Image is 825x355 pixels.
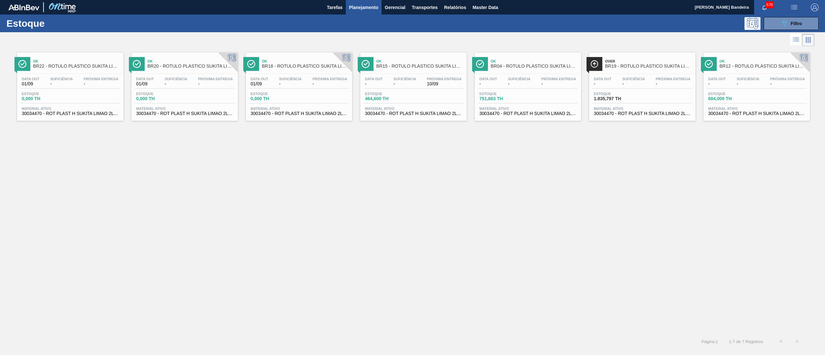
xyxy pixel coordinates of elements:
span: Material ativo [480,107,576,110]
span: 1.835,797 TH [594,96,639,101]
span: Suficiência [508,77,530,81]
span: Estoque [594,92,639,96]
span: 01/09 [136,82,154,86]
button: Filtro [764,17,819,30]
span: Data out [594,77,612,81]
span: Suficiência [393,77,416,81]
span: Suficiência [622,77,645,81]
div: Visão em Lista [790,34,802,46]
a: ÍconeOkBR04 - ROTULO PLÁSTICO SUKITA LIMÃO 2L HData out-Suficiência-Próxima Entrega-Estoque751,66... [470,48,584,121]
a: ÍconeOkBR18 - ROTULO PLÁSTICO SUKITA LIMÃO 2L HData out01/09Suficiência-Próxima Entrega-Estoque0,... [241,48,355,121]
span: Estoque [365,92,410,96]
span: BR04 - ROTULO PLÁSTICO SUKITA LIMÃO 2L H [491,64,578,69]
span: 30034470 - ROT PLAST H SUKITA LIMAO 2L NIV25 [708,111,805,116]
span: Material ativo [708,107,805,110]
span: BR15 - ROTULO PLÁSTICO SUKITA LIMÃO 2L H [376,64,463,69]
span: Ok [491,59,578,63]
button: Notificações [754,3,775,12]
a: ÍconeOkBR22 - ROTULO PLÁSTICO SUKITA LIMÃO 2L HData out01/09Suficiência-Próxima Entrega-Estoque0,... [12,48,127,121]
span: Suficiência [50,77,73,81]
span: 30034470 - ROT PLAST H SUKITA LIMAO 2L NIV25 [594,111,691,116]
span: Ok [376,59,463,63]
span: Ok [720,59,807,63]
a: ÍconeOkBR20 - ROTULO PLÁSTICO SUKITA LIMÃO 2L HData out01/09Suficiência-Próxima Entrega-Estoque0,... [127,48,241,121]
span: Próxima Entrega [656,77,691,81]
span: Material ativo [251,107,347,110]
span: 30034470 - ROT PLAST H SUKITA LIMAO 2L NIV25 [480,111,576,116]
span: Próxima Entrega [770,77,805,81]
span: 01/09 [251,82,268,86]
span: 570 [765,1,774,8]
img: Ícone [476,60,484,68]
span: - [594,82,612,86]
img: TNhmsLtSVTkK8tSr43FrP2fwEKptu5GPRR3wAAAABJRU5ErkJggg== [8,5,39,10]
span: Data out [22,77,40,81]
span: Data out [480,77,497,81]
a: ÍconeOverBR19 - ROTULO PLÁSTICO SUKITA LIMÃO 2L HData out-Suficiência-Próxima Entrega-Estoque1.83... [584,48,699,121]
span: Ok [148,59,235,63]
span: Material ativo [365,107,462,110]
span: - [165,82,187,86]
span: BR18 - ROTULO PLÁSTICO SUKITA LIMÃO 2L H [262,64,349,69]
a: ÍconeOkBR12 - ROTULO PLÁSTICO SUKITA LIMÃO 2L HData out-Suficiência-Próxima Entrega-Estoque684,00... [699,48,813,121]
span: Filtro [791,21,802,26]
span: Gerencial [385,4,405,11]
span: BR20 - ROTULO PLÁSTICO SUKITA LIMÃO 2L H [148,64,235,69]
span: - [365,82,383,86]
span: Página : 1 [702,339,718,344]
button: < [773,333,789,350]
img: Ícone [247,60,255,68]
span: Over [605,59,692,63]
span: 30034470 - ROT PLAST H SUKITA LIMAO 2L NIV25 [365,111,462,116]
span: Master Data [472,4,498,11]
span: Estoque [708,92,753,96]
span: Data out [136,77,154,81]
span: Próxima Entrega [541,77,576,81]
span: Data out [708,77,726,81]
span: Suficiência [279,77,302,81]
span: BR12 - ROTULO PLÁSTICO SUKITA LIMÃO 2L H [720,64,807,69]
span: 751,663 TH [480,96,525,101]
span: Estoque [136,92,181,96]
span: Suficiência [737,77,759,81]
span: Material ativo [136,107,233,110]
span: - [508,82,530,86]
span: Data out [251,77,268,81]
span: - [622,82,645,86]
span: Ok [262,59,349,63]
span: Material ativo [594,107,691,110]
span: - [84,82,119,86]
span: - [541,82,576,86]
h1: Estoque [6,20,107,27]
span: Planejamento [349,4,378,11]
span: Suficiência [165,77,187,81]
span: - [480,82,497,86]
span: 30034470 - ROT PLAST H SUKITA LIMAO 2L NIV25 [136,111,233,116]
img: Logout [811,4,819,11]
span: BR22 - ROTULO PLÁSTICO SUKITA LIMÃO 2L H [33,64,120,69]
span: 464,600 TH [365,96,410,101]
span: - [770,82,805,86]
span: Estoque [22,92,67,96]
span: 684,000 TH [708,96,753,101]
span: - [737,82,759,86]
span: - [393,82,416,86]
span: 01/09 [22,82,40,86]
img: Ícone [705,60,713,68]
img: Ícone [133,60,141,68]
span: Próxima Entrega [198,77,233,81]
span: - [279,82,302,86]
button: > [789,333,805,350]
div: Pogramando: nenhum usuário selecionado [744,17,761,30]
span: Próxima Entrega [427,77,462,81]
span: Material ativo [22,107,119,110]
span: - [313,82,347,86]
span: Transportes [412,4,438,11]
img: Ícone [362,60,370,68]
span: 0,000 TH [136,96,181,101]
span: 30034470 - ROT PLAST H SUKITA LIMAO 2L NIV25 [251,111,347,116]
div: Visão em Cards [802,34,814,46]
span: - [198,82,233,86]
span: 10/09 [427,82,462,86]
span: - [656,82,691,86]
